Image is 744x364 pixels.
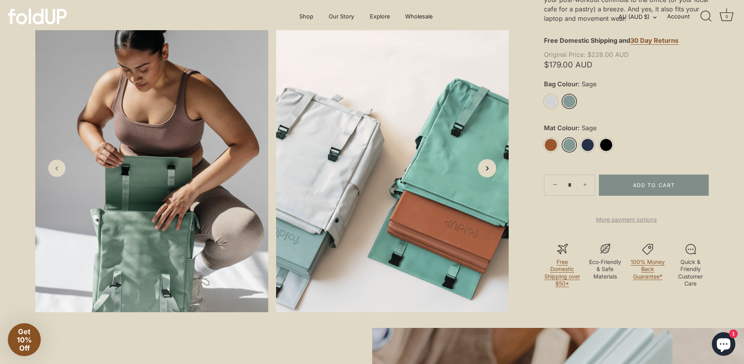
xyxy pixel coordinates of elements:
[631,258,665,280] a: 100% Money Back Guarantee*
[544,95,558,108] a: Light Grey
[672,258,709,287] p: Quick & Friendly Customer Care
[618,13,665,20] button: AU (AUD $)
[563,174,576,196] input: Quantity
[562,138,576,152] a: Sage
[293,9,320,24] a: Shop
[718,8,735,25] a: Cart
[667,12,704,21] a: Account
[17,328,32,352] span: Get 10% Off
[544,138,558,152] a: Rust
[544,51,706,58] span: $228.00 AUD
[544,258,580,287] a: Free Domestic Shipping over $50*
[698,8,715,25] a: Search
[599,138,613,152] a: Black
[723,13,731,20] div: 0
[599,175,709,196] button: Add to Cart
[280,9,452,24] div: Primary navigation
[630,36,679,44] strong: 30 Day Returns
[630,36,679,45] a: 30 Day Returns
[577,176,595,193] a: +
[322,9,361,24] a: Our Story
[581,138,595,152] a: Midnight
[587,258,623,280] p: Eco-Friendly & Safe Materials
[709,332,738,358] inbox-online-store-chat: Shopify online store chat
[544,124,709,132] label: Mat Colour:
[562,95,576,108] a: Sage
[363,9,397,24] a: Explore
[544,215,709,224] a: More payment options
[546,176,563,193] a: −
[398,9,440,24] a: Wholesale
[544,80,709,88] label: Bag Colour:
[580,124,597,132] span: Sage
[544,62,709,68] span: $179.00 AUD
[478,159,497,177] a: Next slide
[8,323,41,356] div: Get 10% Off
[48,159,65,177] a: Previous slide
[544,36,630,44] strong: Free Domestic Shipping and
[580,80,597,88] span: Sage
